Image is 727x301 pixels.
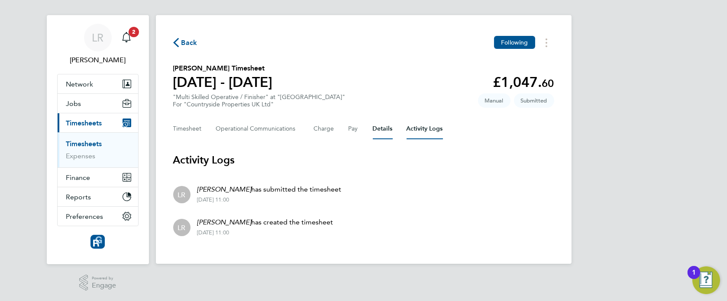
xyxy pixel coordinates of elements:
div: Leanne Rayner [173,219,191,236]
button: Preferences [58,207,138,226]
span: Preferences [66,212,103,221]
div: [DATE] 11:00 [197,196,342,203]
app-decimal: £1,047. [493,74,554,90]
span: Jobs [66,99,81,108]
h2: [PERSON_NAME] Timesheet [173,63,273,74]
button: Reports [58,187,138,206]
span: Back [181,38,197,48]
span: Engage [92,282,116,289]
button: Timesheets [58,113,138,132]
div: "Multi Skilled Operative / Finisher" at "[GEOGRAPHIC_DATA]" [173,93,346,108]
span: LR [92,32,103,43]
span: LR [178,223,186,232]
button: Timesheets Menu [539,36,554,49]
button: Pay [349,118,359,139]
div: [DATE] 11:00 [197,229,333,236]
div: Leanne Rayner [173,186,191,203]
button: Back [173,37,197,48]
span: LR [178,190,186,199]
span: Timesheets [66,119,102,127]
a: Timesheets [66,140,102,148]
div: 1 [692,272,696,284]
button: Charge [314,118,335,139]
button: Network [58,74,138,93]
button: Following [494,36,535,49]
img: resourcinggroup-logo-retina.png [90,235,104,249]
span: 60 [542,77,554,90]
button: Timesheet [173,118,202,139]
span: This timesheet was manually created. [478,93,511,108]
button: Activity Logs [407,118,443,139]
p: has submitted the timesheet [197,184,342,195]
a: Powered byEngage [79,275,116,291]
h3: Activity Logs [173,153,554,167]
button: Details [373,118,393,139]
nav: Main navigation [47,15,149,264]
p: has created the timesheet [197,217,333,227]
em: [PERSON_NAME] [197,218,252,226]
span: 2 [129,27,139,37]
button: Open Resource Center, 1 new notification [692,266,720,294]
span: This timesheet is Submitted. [514,93,554,108]
a: Go to home page [57,235,139,249]
div: For "Countryside Properties UK Ltd" [173,101,346,108]
div: Timesheets [58,132,138,167]
a: LR[PERSON_NAME] [57,24,139,65]
span: Reports [66,193,91,201]
button: Operational Communications [216,118,300,139]
button: Jobs [58,94,138,113]
a: Expenses [66,152,96,160]
em: [PERSON_NAME] [197,185,252,193]
span: Following [501,38,528,46]
span: Finance [66,173,90,182]
h1: [DATE] - [DATE] [173,74,273,91]
span: Network [66,80,94,88]
span: Leanne Rayner [57,55,139,65]
span: Powered by [92,275,116,282]
a: 2 [118,24,135,51]
button: Finance [58,168,138,187]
